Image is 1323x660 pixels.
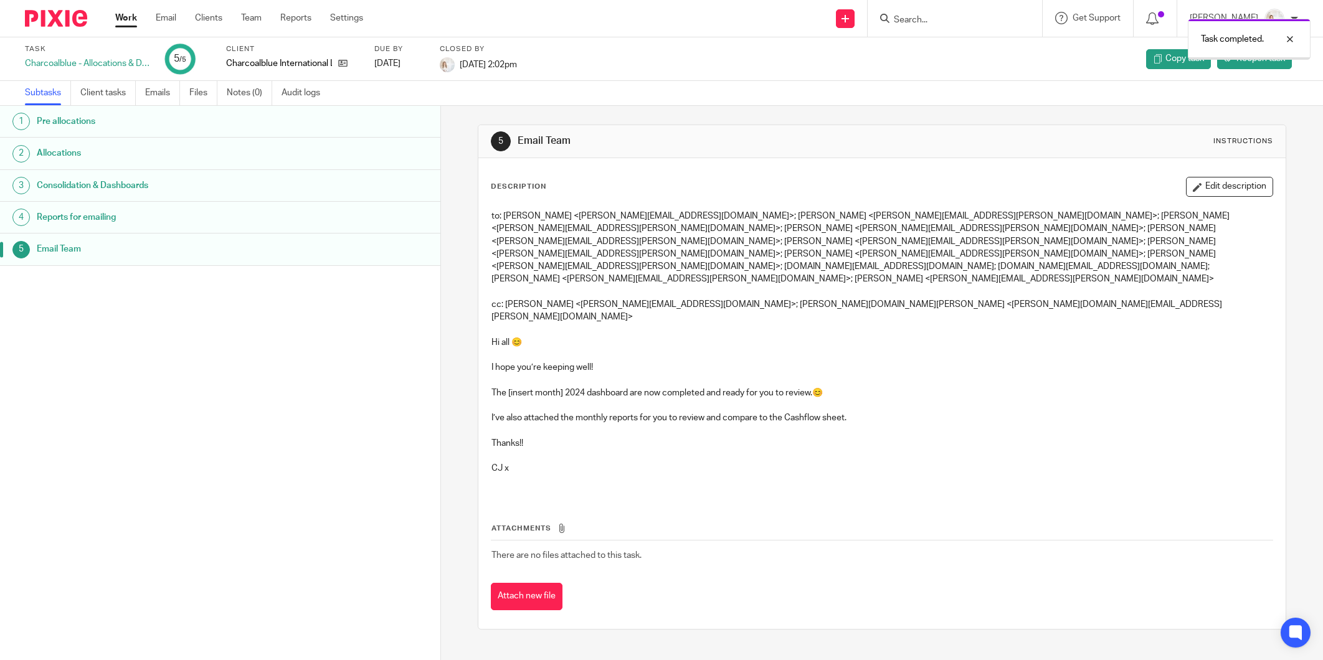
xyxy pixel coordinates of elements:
div: 4 [12,209,30,226]
div: Instructions [1213,136,1273,146]
div: Charcoalblue - Allocations & Dashboards [25,57,149,70]
small: /5 [179,56,186,63]
img: Image.jpeg [440,57,455,72]
p: CJ x [491,462,1273,474]
h1: Allocations [37,144,298,163]
h1: Email Team [37,240,298,258]
a: Files [189,81,217,105]
a: Subtasks [25,81,71,105]
a: Audit logs [282,81,330,105]
button: Edit description [1186,177,1273,197]
p: to: [PERSON_NAME] <[PERSON_NAME][EMAIL_ADDRESS][DOMAIN_NAME]>; [PERSON_NAME] <[PERSON_NAME][EMAIL... [491,210,1273,286]
span: There are no files attached to this task. [491,551,642,560]
div: 5 [12,241,30,258]
h1: Consolidation & Dashboards [37,176,298,195]
p: Task completed. [1201,33,1264,45]
div: 5 [491,131,511,151]
label: Due by [374,44,424,54]
label: Closed by [440,44,517,54]
h1: Pre allocations [37,112,298,131]
span: Attachments [491,525,551,532]
a: Emails [145,81,180,105]
a: Client tasks [80,81,136,105]
img: Image.jpeg [1264,9,1284,29]
div: 5 [174,52,186,66]
p: Thanks!! [491,437,1273,450]
img: Pixie [25,10,87,27]
p: I hope you’re keeping well! [491,361,1273,374]
p: Hi all 😊 [491,336,1273,349]
a: Notes (0) [227,81,272,105]
h1: Reports for emailing [37,208,298,227]
div: 1 [12,113,30,130]
div: 2 [12,145,30,163]
button: Attach new file [491,583,562,611]
div: 3 [12,177,30,194]
span: [DATE] 2:02pm [460,60,517,68]
a: Clients [195,12,222,24]
a: Work [115,12,137,24]
a: Reports [280,12,311,24]
p: The [insert month] 2024 dashboard are now completed and ready for you to review.😊 [491,387,1273,399]
div: [DATE] [374,57,424,70]
p: Charcoalblue International Ltd [226,57,332,70]
a: Email [156,12,176,24]
p: I’ve also attached the monthly reports for you to review and compare to the Cashflow sheet. [491,412,1273,424]
label: Client [226,44,359,54]
a: Team [241,12,262,24]
p: Description [491,182,546,192]
a: Settings [330,12,363,24]
h1: Email Team [518,134,909,148]
p: cc: [PERSON_NAME] <[PERSON_NAME][EMAIL_ADDRESS][DOMAIN_NAME]>; [PERSON_NAME][DOMAIN_NAME][PERSON_... [491,298,1273,324]
label: Task [25,44,149,54]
